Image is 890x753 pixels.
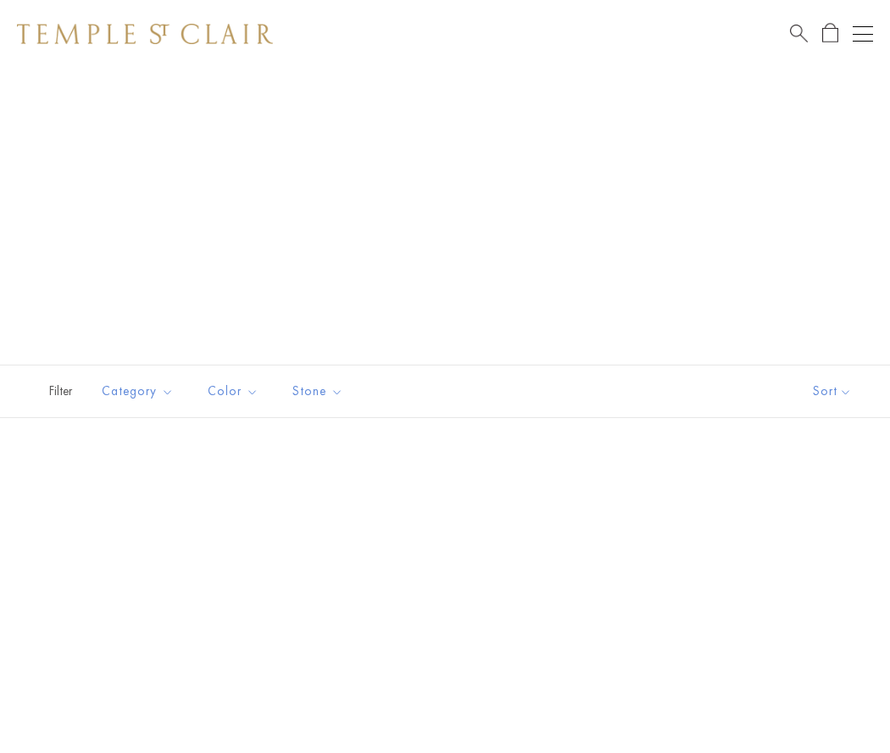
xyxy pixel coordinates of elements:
[93,381,186,402] span: Category
[853,24,873,44] button: Open navigation
[822,23,838,44] a: Open Shopping Bag
[775,365,890,417] button: Show sort by
[89,372,186,410] button: Category
[284,381,356,402] span: Stone
[199,381,271,402] span: Color
[195,372,271,410] button: Color
[280,372,356,410] button: Stone
[790,23,808,44] a: Search
[17,24,273,44] img: Temple St. Clair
